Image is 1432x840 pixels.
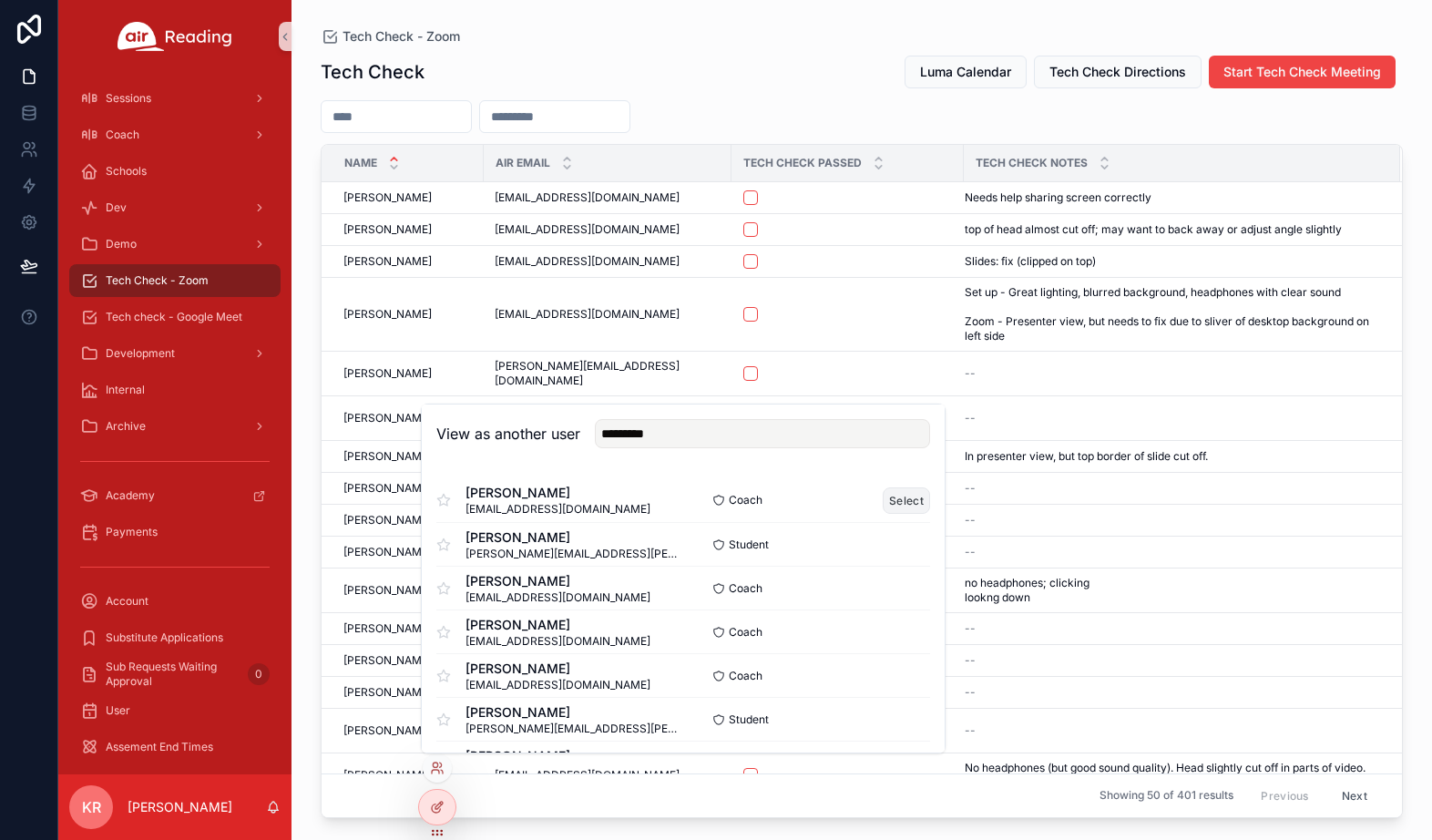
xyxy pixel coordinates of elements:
span: [PERSON_NAME] [343,653,432,668]
span: Academy [106,488,155,503]
span: [PERSON_NAME] [343,307,432,322]
span: Slides: fix (clipped on top) [965,254,1096,269]
span: Development [106,346,175,361]
a: Slides: fix (clipped on top) [965,254,1378,269]
span: [PERSON_NAME] [343,254,432,269]
img: App logo [118,22,232,51]
span: [EMAIL_ADDRESS][DOMAIN_NAME] [495,254,680,269]
span: -- [965,411,976,425]
a: -- [965,366,1378,381]
a: no headphones; clicking lookng down [965,576,1378,605]
span: [PERSON_NAME] [343,545,432,559]
a: [PERSON_NAME] [343,481,473,496]
a: [PERSON_NAME] [343,190,473,205]
span: top of head almost cut off; may want to back away or adjust angle slightly [965,222,1342,237]
span: [PERSON_NAME][EMAIL_ADDRESS][PERSON_NAME][DOMAIN_NAME] [465,722,683,736]
span: [PERSON_NAME] [343,723,432,738]
a: [EMAIL_ADDRESS][DOMAIN_NAME] [495,254,721,269]
span: [EMAIL_ADDRESS][DOMAIN_NAME] [495,222,680,237]
button: Tech Check Directions [1034,56,1202,88]
a: Assement End Times [69,731,281,763]
a: Payments [69,516,281,548]
span: -- [965,481,976,496]
span: Demo [106,237,137,251]
p: [PERSON_NAME] [128,798,232,816]
a: Development [69,337,281,370]
a: [PERSON_NAME] [343,685,473,700]
span: Substitute Applications [106,630,223,645]
a: [PERSON_NAME] [343,366,473,381]
a: [PERSON_NAME] [343,545,473,559]
a: -- [965,621,1378,636]
span: -- [965,723,976,738]
span: [PERSON_NAME] [343,513,432,528]
a: -- [965,685,1378,700]
a: -- [965,411,1378,425]
button: Select [883,487,930,514]
a: [PERSON_NAME] [343,449,473,464]
a: Substitute Applications [69,621,281,654]
span: [PERSON_NAME] [343,190,432,205]
a: [EMAIL_ADDRESS][DOMAIN_NAME] [495,222,721,237]
span: -- [965,513,976,528]
span: [PERSON_NAME] [343,222,432,237]
a: [EMAIL_ADDRESS][DOMAIN_NAME] [495,768,721,783]
a: [PERSON_NAME] [343,513,473,528]
span: Payments [106,525,158,539]
span: Tech Check - Zoom [343,27,460,46]
a: Set up - Great lighting, blurred background, headphones with clear sound Zoom - Presenter view, b... [965,285,1378,343]
span: -- [965,545,976,559]
span: [PERSON_NAME] [343,768,432,783]
span: KR [82,796,101,818]
span: Student [729,712,769,727]
a: [PERSON_NAME] [343,254,473,269]
a: Tech Check - Zoom [321,27,460,46]
a: [PERSON_NAME] [343,621,473,636]
span: Student [729,538,769,552]
span: -- [965,621,976,636]
span: Coach [729,581,762,596]
a: [PERSON_NAME] [343,768,473,783]
span: Sessions [106,91,151,106]
span: -- [965,685,976,700]
span: Air Email [496,156,550,170]
a: -- [965,723,1378,738]
span: Start Tech Check Meeting [1223,63,1381,81]
h1: Tech Check [321,59,424,85]
span: [PERSON_NAME] [465,616,650,634]
div: 0 [248,663,270,685]
span: [PERSON_NAME][EMAIL_ADDRESS][DOMAIN_NAME] [495,359,721,388]
span: [PERSON_NAME] [465,528,683,547]
span: [EMAIL_ADDRESS][DOMAIN_NAME] [495,768,680,783]
span: [PERSON_NAME] [465,747,683,765]
span: [EMAIL_ADDRESS][DOMAIN_NAME] [465,634,650,649]
div: scrollable content [58,73,292,774]
a: Sub Requests Waiting Approval0 [69,658,281,691]
span: Tech Check Passed [743,156,862,170]
span: Tech Check - Zoom [106,273,209,288]
span: no headphones; clicking lookng down [965,576,1158,605]
button: Start Tech Check Meeting [1209,56,1396,88]
button: Next [1329,782,1380,810]
span: Tech check - Google Meet [106,310,242,324]
a: Coach [69,118,281,151]
span: [EMAIL_ADDRESS][DOMAIN_NAME] [465,502,650,517]
a: [PERSON_NAME] [343,583,473,598]
span: Sub Requests Waiting Approval [106,660,240,689]
span: [PERSON_NAME] [343,366,432,381]
span: [PERSON_NAME] [343,685,432,700]
span: -- [965,653,976,668]
span: In presenter view, but top border of slide cut off. [965,449,1208,464]
a: [PERSON_NAME] [343,411,473,425]
a: Academy [69,479,281,512]
a: -- [965,481,1378,496]
span: Coach [729,493,762,507]
span: Dev [106,200,127,215]
span: Coach [729,625,762,640]
span: Archive [106,419,146,434]
a: -- [965,545,1378,559]
a: Tech check - Google Meet [69,301,281,333]
a: Dev [69,191,281,224]
a: [PERSON_NAME] [343,723,473,738]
